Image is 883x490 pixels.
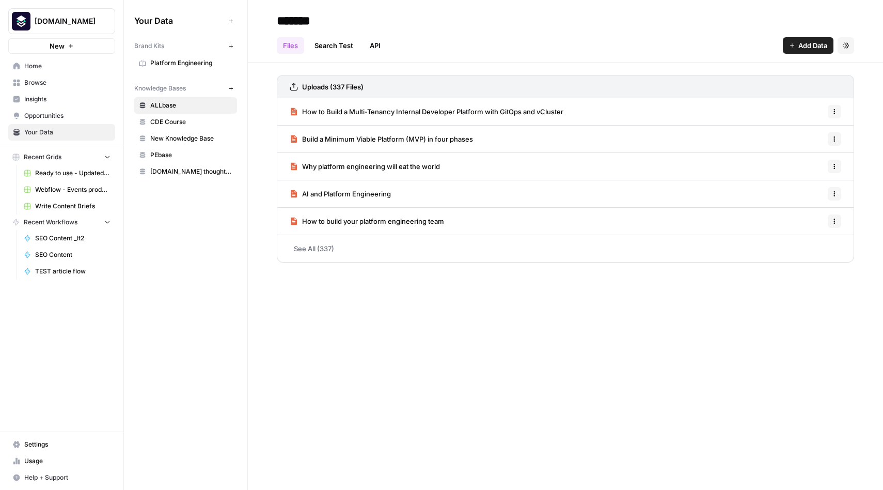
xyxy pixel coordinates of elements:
[24,128,111,137] span: Your Data
[24,152,61,162] span: Recent Grids
[783,37,833,54] button: Add Data
[150,150,232,160] span: PEbase
[277,235,854,262] a: See All (337)
[35,16,97,26] span: [DOMAIN_NAME]
[302,106,563,117] span: How to Build a Multi-Tenancy Internal Developer Platform with GitOps and vCluster
[50,41,65,51] span: New
[35,202,111,211] span: Write Content Briefs
[134,41,164,51] span: Brand Kits
[8,436,115,453] a: Settings
[35,267,111,276] span: TEST article flow
[19,181,115,198] a: Webflow - Events production - Ticiana
[290,153,440,180] a: Why platform engineering will eat the world
[35,250,111,259] span: SEO Content
[302,134,473,144] span: Build a Minimum Viable Platform (MVP) in four phases
[24,473,111,482] span: Help + Support
[134,130,237,147] a: New Knowledge Base
[134,163,237,180] a: [DOMAIN_NAME] thought leadership
[19,198,115,215] a: Write Content Briefs
[8,215,115,230] button: Recent Workflows
[8,124,115,141] a: Your Data
[150,167,232,176] span: [DOMAIN_NAME] thought leadership
[24,95,111,104] span: Insights
[19,263,115,280] a: TEST article flow
[308,37,359,54] a: Search Test
[24,440,111,449] span: Settings
[19,247,115,263] a: SEO Content
[8,108,115,124] a: Opportunities
[290,126,473,152] a: Build a Minimum Viable Platform (MVP) in four phases
[24,62,111,71] span: Home
[134,147,237,163] a: PEbase
[35,169,111,178] span: Ready to use - Updated an existing tool profile in Webflow
[134,84,186,93] span: Knowledge Bases
[290,98,563,125] a: How to Build a Multi-Tenancy Internal Developer Platform with GitOps and vCluster
[35,185,111,194] span: Webflow - Events production - Ticiana
[12,12,30,30] img: Platformengineering.org Logo
[19,230,115,247] a: SEO Content _It2
[8,8,115,34] button: Workspace: Platformengineering.org
[8,91,115,108] a: Insights
[134,114,237,130] a: CDE Course
[290,75,364,98] a: Uploads (337 Files)
[302,161,440,172] span: Why platform engineering will eat the world
[150,101,232,110] span: ALLbase
[302,82,364,92] h3: Uploads (337 Files)
[134,55,237,71] a: Platform Engineering
[24,218,77,227] span: Recent Workflows
[364,37,387,54] a: API
[8,74,115,91] a: Browse
[134,14,225,27] span: Your Data
[8,453,115,469] a: Usage
[798,40,827,51] span: Add Data
[134,97,237,114] a: ALLbase
[8,469,115,486] button: Help + Support
[24,78,111,87] span: Browse
[302,216,444,226] span: How to build your platform engineering team
[290,180,391,207] a: AI and Platform Engineering
[277,37,304,54] a: Files
[302,189,391,199] span: AI and Platform Engineering
[8,149,115,165] button: Recent Grids
[24,456,111,466] span: Usage
[150,134,232,143] span: New Knowledge Base
[24,111,111,120] span: Opportunities
[290,208,444,235] a: How to build your platform engineering team
[150,58,232,68] span: Platform Engineering
[19,165,115,181] a: Ready to use - Updated an existing tool profile in Webflow
[35,234,111,243] span: SEO Content _It2
[8,58,115,74] a: Home
[150,117,232,127] span: CDE Course
[8,38,115,54] button: New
